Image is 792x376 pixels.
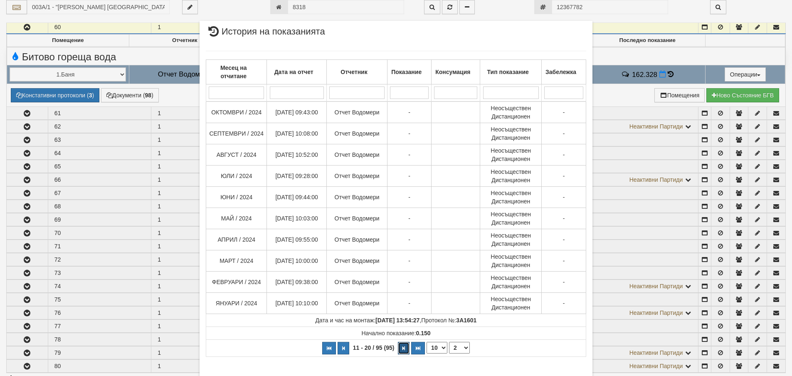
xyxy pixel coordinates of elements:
td: МАРТ / 2024 [206,250,267,272]
th: Показание: No sort applied, activate to apply an ascending sort [387,60,432,84]
td: Неосъществен Дистанционен [480,144,541,166]
td: Неосъществен Дистанционен [480,293,541,314]
td: [DATE] 09:38:00 [267,272,326,293]
td: Неосъществен Дистанционен [480,166,541,187]
th: Тип показание: No sort applied, activate to apply an ascending sort [480,60,541,84]
span: - [563,130,565,137]
td: Отчет Водомери [326,144,387,166]
b: Отчетник [340,69,367,75]
td: ЯНУАРИ / 2024 [206,293,267,314]
td: ЮНИ / 2024 [206,187,267,208]
th: Месец на отчитане: No sort applied, activate to apply an ascending sort [206,60,267,84]
span: Дата и час на монтаж: [316,317,420,324]
span: - [563,215,565,222]
td: Отчет Водомери [326,229,387,250]
td: Отчет Водомери [326,208,387,229]
td: МАЙ / 2024 [206,208,267,229]
span: 11 - 20 / 95 (95) [351,344,397,351]
select: Брой редове на страница [427,342,447,354]
td: Неосъществен Дистанционен [480,250,541,272]
strong: 3А1601 [456,317,476,324]
th: Отчетник: No sort applied, activate to apply an ascending sort [326,60,387,84]
td: Неосъществен Дистанционен [480,123,541,144]
td: Отчет Водомери [326,123,387,144]
td: [DATE] 10:00:00 [267,250,326,272]
span: - [563,109,565,116]
span: - [563,173,565,179]
b: Месец на отчитане [220,64,247,79]
span: Протокол №: [421,317,476,324]
td: Отчет Водомери [326,293,387,314]
span: - [408,194,410,200]
button: Последна страница [411,342,425,354]
span: История на показанията [206,27,325,42]
button: Първа страница [322,342,336,354]
td: [DATE] 09:55:00 [267,229,326,250]
th: Дата на отчет: No sort applied, activate to apply an ascending sort [267,60,326,84]
td: ФЕВРУАРИ / 2024 [206,272,267,293]
td: [DATE] 10:08:00 [267,123,326,144]
span: - [408,130,410,137]
b: Забележка [545,69,576,75]
td: [DATE] 09:43:00 [267,101,326,123]
td: СЕПТЕМВРИ / 2024 [206,123,267,144]
span: - [563,279,565,285]
td: Неосъществен Дистанционен [480,208,541,229]
span: - [408,300,410,307]
td: ЮЛИ / 2024 [206,166,267,187]
td: , [206,314,586,327]
td: [DATE] 10:10:00 [267,293,326,314]
strong: [DATE] 13:54:27 [375,317,419,324]
td: АПРИЛ / 2024 [206,229,267,250]
span: - [563,151,565,158]
td: АВГУСТ / 2024 [206,144,267,166]
th: Консумация: No sort applied, activate to apply an ascending sort [432,60,480,84]
td: Неосъществен Дистанционен [480,229,541,250]
span: - [563,194,565,200]
td: [DATE] 09:44:00 [267,187,326,208]
td: [DATE] 10:03:00 [267,208,326,229]
td: Отчет Водомери [326,187,387,208]
b: Дата на отчет [274,69,313,75]
span: - [408,173,410,179]
td: Отчет Водомери [326,272,387,293]
span: Начално показание: [361,330,430,336]
span: - [408,236,410,243]
td: Отчет Водомери [326,101,387,123]
b: Консумация [435,69,470,75]
span: - [408,109,410,116]
td: Неосъществен Дистанционен [480,101,541,123]
strong: 0.150 [416,330,431,336]
td: ОКТОМВРИ / 2024 [206,101,267,123]
span: - [408,279,410,285]
span: - [563,257,565,264]
span: - [408,151,410,158]
th: Забележка: No sort applied, activate to apply an ascending sort [541,60,586,84]
td: [DATE] 09:28:00 [267,166,326,187]
span: - [563,236,565,243]
td: Неосъществен Дистанционен [480,272,541,293]
button: Следваща страница [398,342,410,354]
td: Неосъществен Дистанционен [480,187,541,208]
b: Показание [391,69,422,75]
td: [DATE] 10:52:00 [267,144,326,166]
span: - [563,300,565,307]
span: - [408,257,410,264]
select: Страница номер [449,342,470,354]
td: Отчет Водомери [326,250,387,272]
button: Предишна страница [338,342,349,354]
td: Отчет Водомери [326,166,387,187]
span: - [408,215,410,222]
b: Тип показание [487,69,529,75]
